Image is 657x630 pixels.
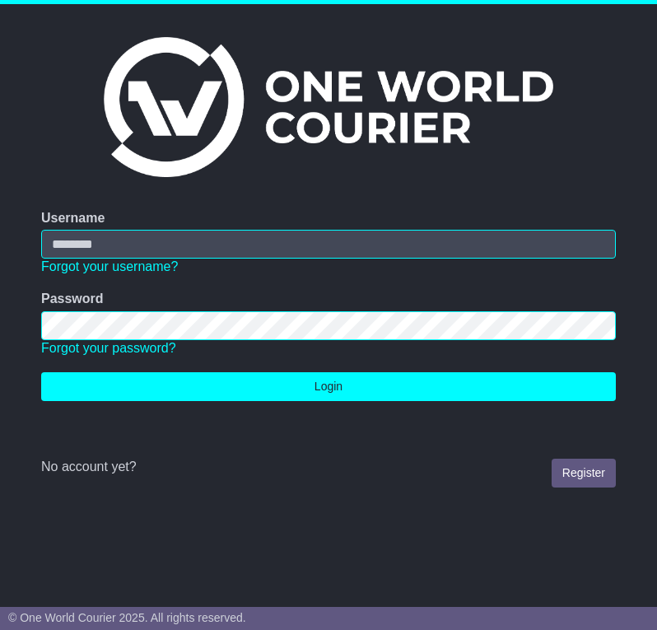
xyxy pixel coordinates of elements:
[104,37,553,177] img: One World
[41,341,176,355] a: Forgot your password?
[41,259,178,273] a: Forgot your username?
[41,459,616,474] div: No account yet?
[41,210,105,226] label: Username
[8,611,246,624] span: © One World Courier 2025. All rights reserved.
[41,372,616,401] button: Login
[552,459,616,488] a: Register
[41,291,104,306] label: Password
